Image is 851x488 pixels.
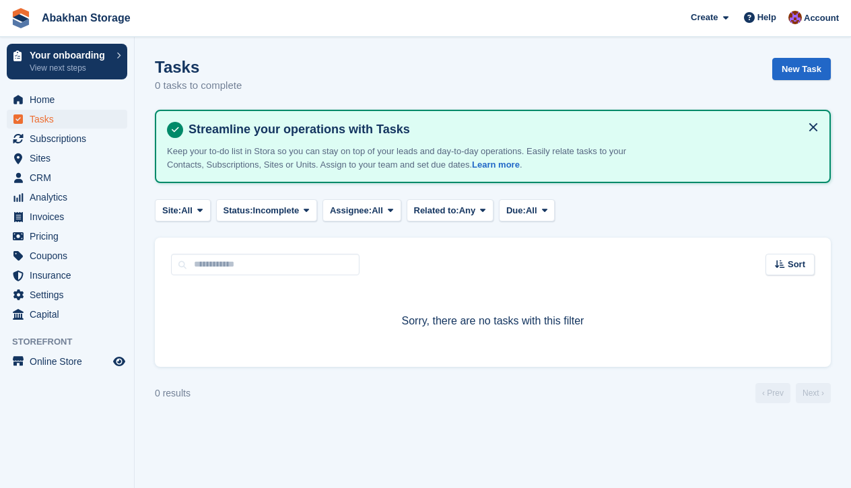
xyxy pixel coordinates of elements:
p: 0 tasks to complete [155,78,242,94]
span: Status: [224,204,253,217]
span: Account [804,11,839,25]
button: Site: All [155,199,211,221]
a: menu [7,305,127,324]
a: menu [7,352,127,371]
span: Help [757,11,776,24]
span: Invoices [30,207,110,226]
span: CRM [30,168,110,187]
span: Sites [30,149,110,168]
span: Online Store [30,352,110,371]
a: menu [7,285,127,304]
span: Create [691,11,718,24]
span: Pricing [30,227,110,246]
button: Due: All [499,199,555,221]
span: Coupons [30,246,110,265]
button: Related to: Any [407,199,493,221]
a: Preview store [111,353,127,370]
span: All [526,204,537,217]
span: Insurance [30,266,110,285]
a: menu [7,207,127,226]
p: Keep your to-do list in Stora so you can stay on top of your leads and day-to-day operations. Eas... [167,145,638,171]
a: menu [7,227,127,246]
h4: Streamline your operations with Tasks [183,122,819,137]
p: Sorry, there are no tasks with this filter [171,313,815,329]
a: Next [796,383,831,403]
span: Sort [788,258,805,271]
p: Your onboarding [30,50,110,60]
span: Capital [30,305,110,324]
button: Assignee: All [322,199,401,221]
a: menu [7,90,127,109]
a: Your onboarding View next steps [7,44,127,79]
a: menu [7,246,127,265]
img: stora-icon-8386f47178a22dfd0bd8f6a31ec36ba5ce8667c1dd55bd0f319d3a0aa187defe.svg [11,8,31,28]
a: Previous [755,383,790,403]
span: All [181,204,193,217]
span: Assignee: [330,204,372,217]
a: menu [7,110,127,129]
nav: Page [753,383,833,403]
a: Abakhan Storage [36,7,136,29]
a: menu [7,168,127,187]
span: Any [459,204,476,217]
div: 0 results [155,386,191,400]
span: Due: [506,204,526,217]
span: Home [30,90,110,109]
a: menu [7,129,127,148]
span: Site: [162,204,181,217]
span: Related to: [414,204,459,217]
span: Settings [30,285,110,304]
span: Tasks [30,110,110,129]
a: menu [7,266,127,285]
p: View next steps [30,62,110,74]
a: New Task [772,58,831,80]
span: All [372,204,383,217]
button: Status: Incomplete [216,199,317,221]
span: Incomplete [253,204,300,217]
span: Subscriptions [30,129,110,148]
a: menu [7,188,127,207]
span: Storefront [12,335,134,349]
h1: Tasks [155,58,242,76]
img: William Abakhan [788,11,802,24]
a: Learn more [472,160,520,170]
a: menu [7,149,127,168]
span: Analytics [30,188,110,207]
